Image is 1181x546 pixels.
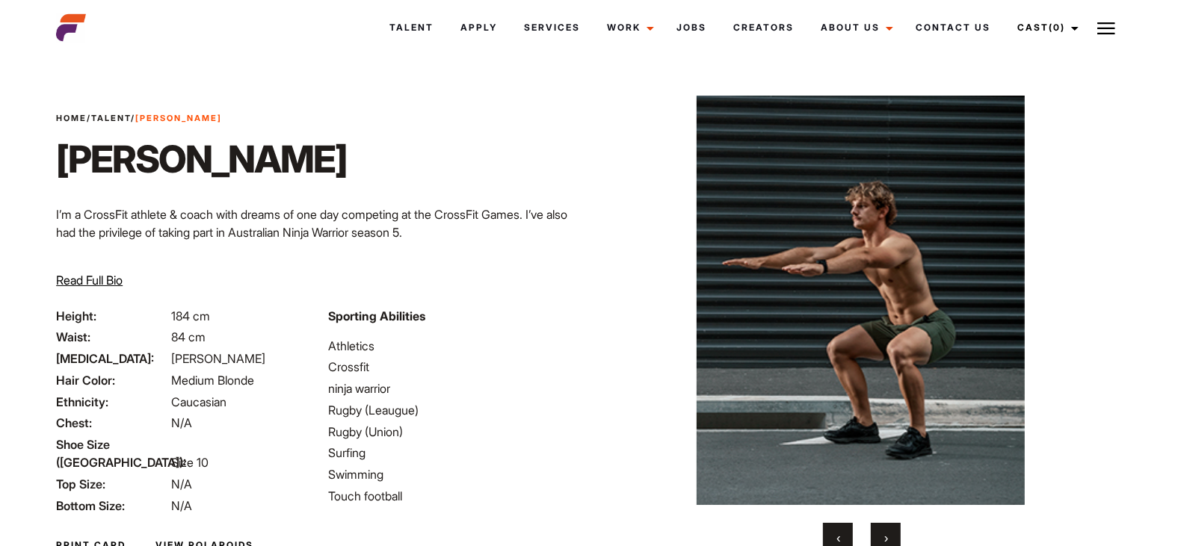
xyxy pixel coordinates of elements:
[511,7,593,48] a: Services
[56,113,87,123] a: Home
[56,497,168,515] span: Bottom Size:
[663,7,720,48] a: Jobs
[171,329,206,344] span: 84 cm
[328,379,582,397] li: ninja warrior
[328,358,582,376] li: Crossfit
[56,307,168,325] span: Height:
[328,487,582,505] li: Touch football
[884,530,888,545] span: Next
[171,498,192,513] span: N/A
[720,7,807,48] a: Creators
[56,112,222,125] span: / /
[171,308,210,323] span: 184 cm
[1097,19,1115,37] img: Burger icon
[376,7,447,48] a: Talent
[56,475,168,493] span: Top Size:
[171,351,265,366] span: [PERSON_NAME]
[171,415,192,430] span: N/A
[902,7,1004,48] a: Contact Us
[447,7,511,48] a: Apply
[56,350,168,367] span: [MEDICAL_DATA]:
[328,465,582,483] li: Swimming
[171,455,209,470] span: Size 10
[171,477,192,491] span: N/A
[328,444,582,462] li: Surfing
[135,113,222,123] strong: [PERSON_NAME]
[625,96,1097,505] img: Jake NSW super ninja warrior star squatting 1
[56,435,168,471] span: Shoe Size ([GEOGRAPHIC_DATA]):
[56,137,347,182] h1: [PERSON_NAME]
[56,393,168,411] span: Ethnicity:
[328,308,425,323] strong: Sporting Abilities
[56,253,582,307] p: Over the years I’ve tried my hand at nearly every sport, but excelled at rugby league and touch f...
[56,273,123,288] span: Read Full Bio
[1049,22,1065,33] span: (0)
[171,373,254,388] span: Medium Blonde
[56,13,86,43] img: cropped-aefm-brand-fav-22-square.png
[171,394,226,409] span: Caucasian
[807,7,902,48] a: About Us
[91,113,131,123] a: Talent
[56,414,168,432] span: Chest:
[328,401,582,419] li: Rugby (Leaugue)
[56,205,582,241] p: I’m a CrossFit athlete & coach with dreams of one day competing at the CrossFit Games. I’ve also ...
[593,7,663,48] a: Work
[328,337,582,355] li: Athletics
[56,271,123,289] button: Read Full Bio
[56,328,168,346] span: Waist:
[328,423,582,441] li: Rugby (Union)
[836,530,840,545] span: Previous
[56,371,168,389] span: Hair Color:
[1004,7,1088,48] a: Cast(0)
